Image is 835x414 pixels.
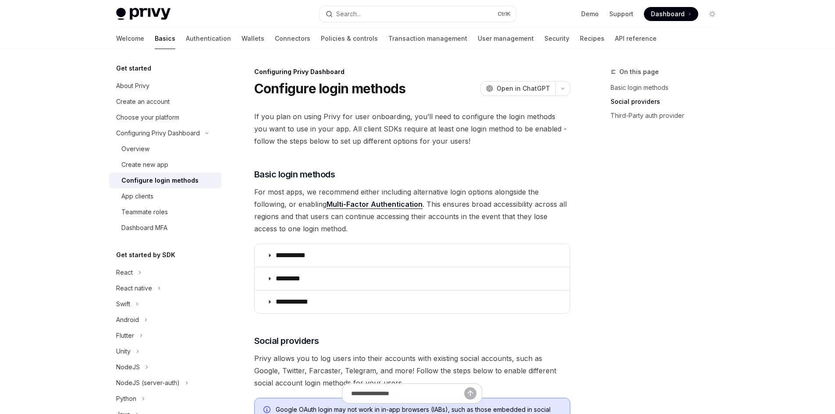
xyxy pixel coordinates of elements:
[116,128,200,138] div: Configuring Privy Dashboard
[644,7,698,21] a: Dashboard
[121,223,167,233] div: Dashboard MFA
[254,186,570,235] span: For most apps, we recommend either including alternative login options alongside the following, o...
[121,191,153,202] div: App clients
[121,175,199,186] div: Configure login methods
[478,28,534,49] a: User management
[321,28,378,49] a: Policies & controls
[254,67,570,76] div: Configuring Privy Dashboard
[109,78,221,94] a: About Privy
[109,94,221,110] a: Create an account
[116,299,130,309] div: Swift
[121,207,168,217] div: Teammate roles
[109,204,221,220] a: Teammate roles
[109,141,221,157] a: Overview
[116,250,175,260] h5: Get started by SDK
[116,96,170,107] div: Create an account
[336,9,361,19] div: Search...
[116,63,151,74] h5: Get started
[615,28,657,49] a: API reference
[254,110,570,147] span: If you plan on using Privy for user onboarding, you’ll need to configure the login methods you wa...
[116,378,180,388] div: NodeJS (server-auth)
[480,81,555,96] button: Open in ChatGPT
[116,81,149,91] div: About Privy
[611,109,726,123] a: Third-Party auth provider
[116,346,131,357] div: Unity
[116,283,152,294] div: React native
[109,157,221,173] a: Create new app
[109,110,221,125] a: Choose your platform
[121,144,149,154] div: Overview
[388,28,467,49] a: Transaction management
[116,315,139,325] div: Android
[497,11,511,18] span: Ctrl K
[186,28,231,49] a: Authentication
[580,28,604,49] a: Recipes
[109,188,221,204] a: App clients
[109,220,221,236] a: Dashboard MFA
[705,7,719,21] button: Toggle dark mode
[275,28,310,49] a: Connectors
[619,67,659,77] span: On this page
[116,330,134,341] div: Flutter
[497,84,550,93] span: Open in ChatGPT
[651,10,685,18] span: Dashboard
[254,81,406,96] h1: Configure login methods
[116,267,133,278] div: React
[116,8,171,20] img: light logo
[320,6,516,22] button: Search...CtrlK
[254,168,335,180] span: Basic login methods
[109,173,221,188] a: Configure login methods
[116,112,179,123] div: Choose your platform
[611,95,726,109] a: Social providers
[116,362,140,372] div: NodeJS
[464,387,476,400] button: Send message
[121,159,168,170] div: Create new app
[609,10,633,18] a: Support
[581,10,599,18] a: Demo
[242,28,264,49] a: Wallets
[116,393,136,404] div: Python
[155,28,175,49] a: Basics
[611,81,726,95] a: Basic login methods
[116,28,144,49] a: Welcome
[254,335,319,347] span: Social providers
[254,352,570,389] span: Privy allows you to log users into their accounts with existing social accounts, such as Google, ...
[544,28,569,49] a: Security
[327,200,423,209] a: Multi-Factor Authentication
